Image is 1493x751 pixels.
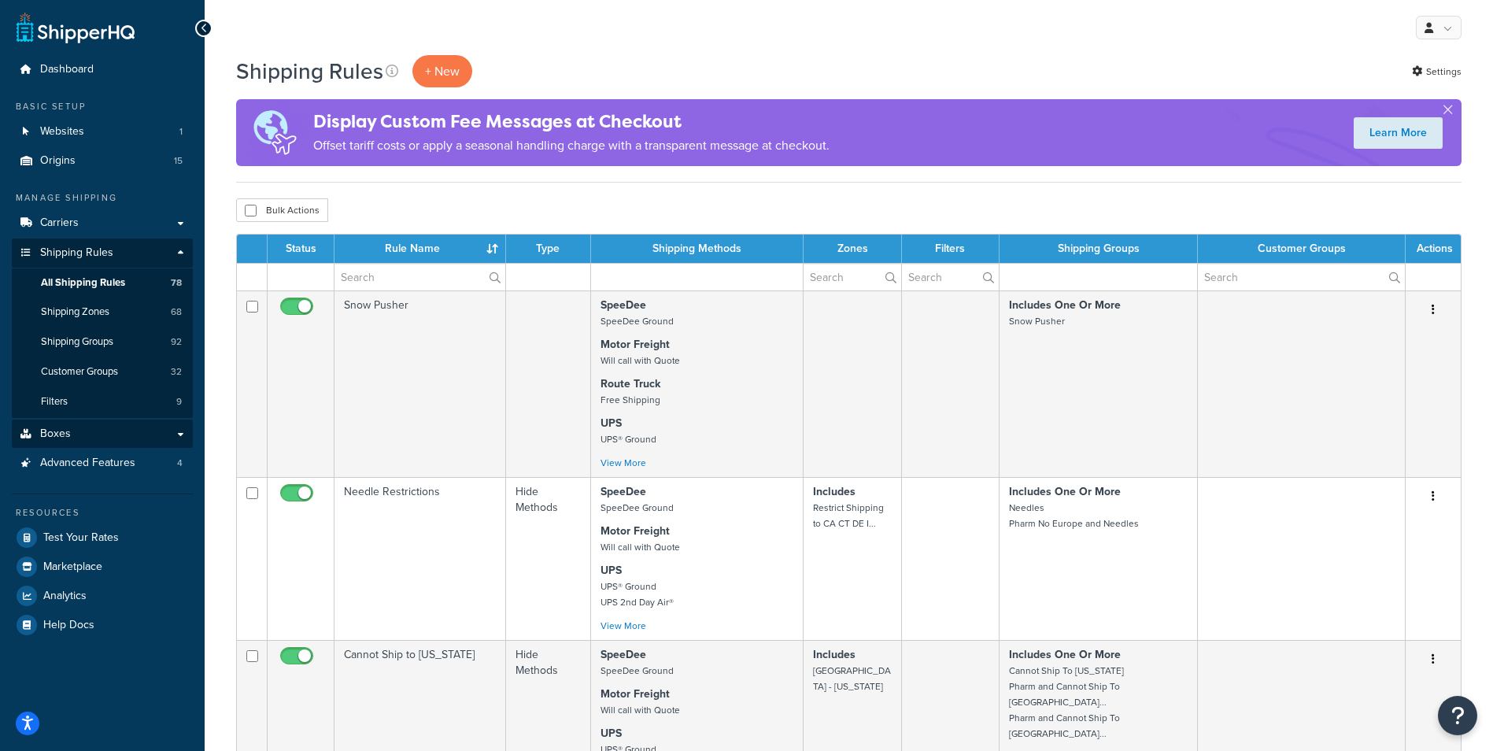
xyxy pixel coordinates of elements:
a: Shipping Zones 68 [12,298,193,327]
a: Analytics [12,582,193,610]
td: Snow Pusher [334,290,506,477]
strong: Includes [813,646,856,663]
small: UPS® Ground UPS 2nd Day Air® [601,579,674,609]
a: Dashboard [12,55,193,84]
small: SpeeDee Ground [601,664,674,678]
li: Websites [12,117,193,146]
strong: Includes [813,483,856,500]
span: Analytics [43,590,87,603]
span: 1 [179,125,183,139]
strong: Includes One Or More [1009,483,1121,500]
a: Shipping Rules [12,239,193,268]
span: Carriers [40,216,79,230]
small: Will call with Quote [601,703,680,717]
a: ShipperHQ Home [17,12,135,43]
input: Search [804,264,901,290]
th: Zones [804,235,902,263]
th: Rule Name : activate to sort column ascending [334,235,506,263]
h4: Display Custom Fee Messages at Checkout [313,109,830,135]
strong: Motor Freight [601,686,670,702]
a: Settings [1412,61,1462,83]
td: Needle Restrictions [334,477,506,640]
li: Shipping Groups [12,327,193,357]
span: 9 [176,395,182,409]
a: Boxes [12,420,193,449]
a: Origins 15 [12,146,193,176]
img: duties-banner-06bc72dcb5fe05cb3f9472aba00be2ae8eb53ab6f0d8bb03d382ba314ac3c341.png [236,99,313,166]
th: Shipping Groups [1000,235,1199,263]
div: Resources [12,506,193,520]
td: Hide Methods [506,477,591,640]
a: Test Your Rates [12,523,193,552]
span: Websites [40,125,84,139]
small: [GEOGRAPHIC_DATA] - [US_STATE] [813,664,891,694]
span: 4 [177,457,183,470]
a: Help Docs [12,611,193,639]
a: View More [601,619,646,633]
a: Advanced Features 4 [12,449,193,478]
a: Learn More [1354,117,1443,149]
small: UPS® Ground [601,432,656,446]
th: Customer Groups [1198,235,1406,263]
span: 68 [171,305,182,319]
strong: UPS [601,725,622,742]
li: Shipping Zones [12,298,193,327]
small: SpeeDee Ground [601,314,674,328]
span: 92 [171,335,182,349]
span: 78 [171,276,182,290]
div: Manage Shipping [12,191,193,205]
span: 32 [171,365,182,379]
small: Restrict Shipping to CA CT DE I... [813,501,884,531]
strong: UPS [601,415,622,431]
li: Customer Groups [12,357,193,387]
strong: Motor Freight [601,523,670,539]
span: Shipping Rules [40,246,113,260]
li: Origins [12,146,193,176]
h1: Shipping Rules [236,56,383,87]
div: Basic Setup [12,100,193,113]
span: Help Docs [43,619,94,632]
input: Search [1198,264,1405,290]
li: Filters [12,387,193,416]
span: All Shipping Rules [41,276,125,290]
a: Marketplace [12,553,193,581]
small: Snow Pusher [1009,314,1065,328]
span: 15 [174,154,183,168]
small: Will call with Quote [601,353,680,368]
span: Shipping Groups [41,335,113,349]
input: Search [902,264,999,290]
strong: Includes One Or More [1009,646,1121,663]
span: Customer Groups [41,365,118,379]
small: Needles Pharm No Europe and Needles [1009,501,1139,531]
li: All Shipping Rules [12,268,193,298]
a: Carriers [12,209,193,238]
input: Search [334,264,505,290]
a: Customer Groups 32 [12,357,193,387]
a: All Shipping Rules 78 [12,268,193,298]
li: Shipping Rules [12,239,193,418]
span: Origins [40,154,76,168]
small: Free Shipping [601,393,660,407]
strong: SpeeDee [601,646,646,663]
strong: Includes One Or More [1009,297,1121,313]
p: Offset tariff costs or apply a seasonal handling charge with a transparent message at checkout. [313,135,830,157]
th: Filters [902,235,1000,263]
button: Bulk Actions [236,198,328,222]
span: Advanced Features [40,457,135,470]
a: Shipping Groups 92 [12,327,193,357]
small: Will call with Quote [601,540,680,554]
span: Dashboard [40,63,94,76]
span: Boxes [40,427,71,441]
th: Status [268,235,334,263]
button: Open Resource Center [1438,696,1477,735]
th: Type [506,235,591,263]
th: Actions [1406,235,1461,263]
span: Marketplace [43,560,102,574]
span: Shipping Zones [41,305,109,319]
small: SpeeDee Ground [601,501,674,515]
